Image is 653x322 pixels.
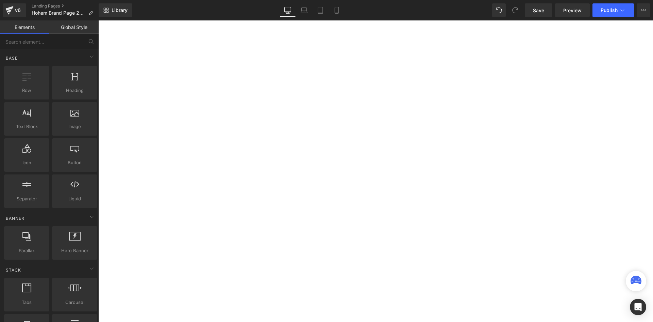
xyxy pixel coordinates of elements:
span: Heading [54,87,95,94]
span: Publish [601,7,618,13]
span: Tabs [6,299,47,306]
div: v6 [14,6,22,15]
span: Base [5,55,18,61]
span: Separator [6,195,47,202]
a: Global Style [49,20,99,34]
button: Redo [508,3,522,17]
button: Publish [592,3,634,17]
span: Stack [5,267,22,273]
a: New Library [99,3,132,17]
span: Icon [6,159,47,166]
span: Preview [563,7,582,14]
a: v6 [3,3,26,17]
a: Tablet [312,3,329,17]
span: Row [6,87,47,94]
div: Open Intercom Messenger [630,299,646,315]
button: More [637,3,650,17]
button: Undo [492,3,506,17]
span: Banner [5,215,25,221]
span: Save [533,7,544,14]
span: Button [54,159,95,166]
a: Mobile [329,3,345,17]
a: Landing Pages [32,3,99,9]
a: Desktop [280,3,296,17]
span: Hohem Brand Page 2025 [32,10,86,16]
span: Library [112,7,128,13]
span: Text Block [6,123,47,130]
span: Image [54,123,95,130]
a: Laptop [296,3,312,17]
span: Hero Banner [54,247,95,254]
span: Liquid [54,195,95,202]
span: Parallax [6,247,47,254]
span: Carousel [54,299,95,306]
a: Preview [555,3,590,17]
